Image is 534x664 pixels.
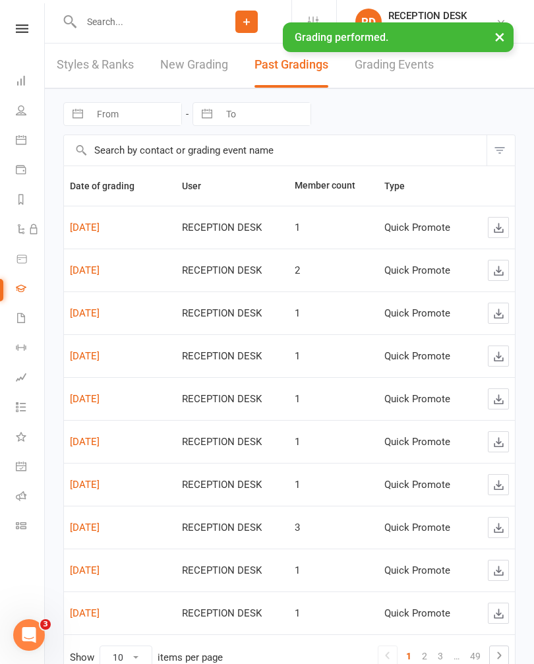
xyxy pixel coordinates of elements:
a: Roll call kiosk mode [16,483,45,512]
div: Quick Promote [384,394,468,405]
th: Member count [289,166,378,206]
div: 2 [295,265,372,276]
div: Quick Promote [384,608,468,619]
div: Quick Promote [384,265,468,276]
div: RECEPTION DESK [388,10,467,22]
a: Grading Events [355,42,434,88]
input: Search by contact or grading event name [64,135,487,166]
a: Calendar [16,127,45,156]
a: [DATE] [70,393,100,405]
div: RECEPTION DESK [182,479,283,491]
div: Quick Promote [384,437,468,448]
div: 1 [295,308,372,319]
div: 1 [295,437,372,448]
span: Type [384,181,419,191]
div: 1 [295,394,372,405]
div: items per page [158,652,223,663]
button: × [488,22,512,51]
div: RECEPTION DESK [182,394,283,405]
button: Type [384,178,419,194]
a: New Grading [160,42,228,88]
button: Date of grading [70,178,149,194]
div: RECEPTION DESK [182,608,283,619]
div: 3 [295,522,372,533]
div: Trinity BJJ Pty Ltd [388,22,467,34]
a: Reports [16,186,45,216]
input: To [219,103,311,125]
a: [DATE] [70,479,100,491]
div: 1 [295,351,372,362]
div: Quick Promote [384,308,468,319]
button: User [182,178,216,194]
div: Quick Promote [384,351,468,362]
a: [DATE] [70,522,100,533]
a: Payments [16,156,45,186]
input: Search... [77,13,202,31]
a: [DATE] [70,350,100,362]
a: [DATE] [70,607,100,619]
a: [DATE] [70,222,100,233]
a: Dashboard [16,67,45,97]
div: Quick Promote [384,479,468,491]
div: Quick Promote [384,222,468,233]
a: Product Sales [16,245,45,275]
iframe: Intercom live chat [13,619,45,651]
a: Styles & Ranks [57,42,134,88]
div: RECEPTION DESK [182,308,283,319]
div: 1 [295,565,372,576]
div: RECEPTION DESK [182,522,283,533]
a: Past Gradings [254,42,328,88]
div: 1 [295,479,372,491]
div: RECEPTION DESK [182,351,283,362]
a: People [16,97,45,127]
div: Quick Promote [384,565,468,576]
span: 3 [40,619,51,630]
div: Grading performed. [283,22,514,52]
a: What's New [16,423,45,453]
span: Date of grading [70,181,149,191]
div: RD [355,9,382,35]
a: Class kiosk mode [16,512,45,542]
a: [DATE] [70,264,100,276]
span: User [182,181,216,191]
a: [DATE] [70,307,100,319]
a: Assessments [16,364,45,394]
a: [DATE] [70,436,100,448]
a: [DATE] [70,564,100,576]
div: Quick Promote [384,522,468,533]
div: 1 [295,608,372,619]
input: From [90,103,181,125]
div: RECEPTION DESK [182,222,283,233]
a: General attendance kiosk mode [16,453,45,483]
div: RECEPTION DESK [182,265,283,276]
div: 1 [295,222,372,233]
div: RECEPTION DESK [182,565,283,576]
div: RECEPTION DESK [182,437,283,448]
